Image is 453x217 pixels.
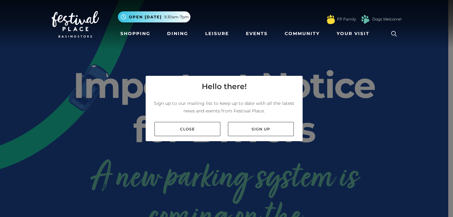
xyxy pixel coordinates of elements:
img: Festival Place Logo [52,11,99,38]
a: Dogs Welcome! [372,16,402,22]
a: Events [243,28,270,39]
h4: Hello there! [202,81,247,92]
span: Open [DATE] [129,14,162,20]
span: Your Visit [337,30,369,37]
a: Dining [165,28,191,39]
a: Your Visit [334,28,375,39]
a: Close [154,122,220,136]
p: Sign up to our mailing list to keep up to date with all the latest news and events from Festival ... [151,99,298,115]
span: 9.30am-7pm [164,14,189,20]
button: Open [DATE] 9.30am-7pm [118,11,190,22]
a: Leisure [203,28,231,39]
a: FP Family [337,16,356,22]
a: Shopping [118,28,153,39]
a: Sign up [228,122,294,136]
a: Community [282,28,322,39]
